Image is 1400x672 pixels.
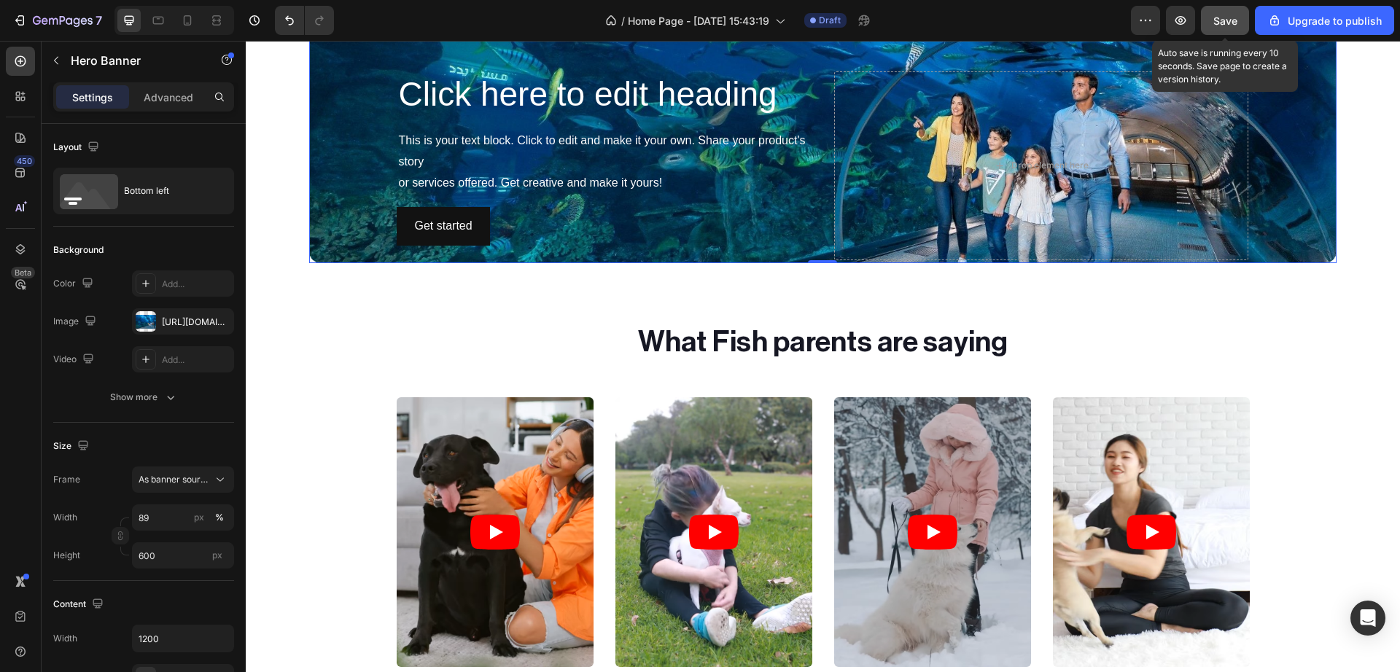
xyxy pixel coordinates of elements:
[225,474,274,509] button: Play
[53,437,92,456] div: Size
[53,473,80,486] label: Frame
[162,353,230,367] div: Add...
[53,274,96,294] div: Color
[1267,13,1382,28] div: Upgrade to publish
[162,278,230,291] div: Add...
[212,550,222,560] span: px
[124,174,213,208] div: Bottom left
[1201,6,1249,35] button: Save
[53,312,99,332] div: Image
[14,155,35,167] div: 450
[162,316,230,329] div: [URL][DOMAIN_NAME]
[110,390,178,405] div: Show more
[662,474,712,509] button: Play
[53,549,80,562] label: Height
[53,511,77,524] label: Width
[246,41,1400,672] iframe: Design area
[144,90,193,105] p: Advanced
[168,175,226,196] div: Get started
[53,350,97,370] div: Video
[151,31,565,77] h2: Click here to edit heading
[139,473,210,486] span: As banner source
[53,632,77,645] div: Width
[211,509,228,526] button: px
[151,281,1004,321] h2: What Fish parents are saying
[71,52,195,69] p: Hero Banner
[11,267,35,278] div: Beta
[96,12,102,29] p: 7
[628,13,769,28] span: Home Page - [DATE] 15:43:19
[53,138,102,157] div: Layout
[151,88,565,154] div: This is your text block. Click to edit and make it your own. Share your product's story or servic...
[1255,6,1394,35] button: Upgrade to publish
[1213,15,1237,27] span: Save
[621,13,625,28] span: /
[132,542,234,569] input: px
[443,474,493,509] button: Play
[6,6,109,35] button: 7
[53,595,106,614] div: Content
[275,6,334,35] div: Undo/Redo
[53,243,104,257] div: Background
[132,466,234,493] button: As banner source
[132,504,234,531] input: px%
[881,474,930,509] button: Play
[133,625,233,652] input: Auto
[53,384,234,410] button: Show more
[194,511,204,524] div: px
[151,166,244,205] button: Get started
[215,511,224,524] div: %
[190,509,208,526] button: %
[72,90,113,105] p: Settings
[819,14,841,27] span: Draft
[766,119,843,130] div: Drop element here
[1350,601,1385,636] div: Open Intercom Messenger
